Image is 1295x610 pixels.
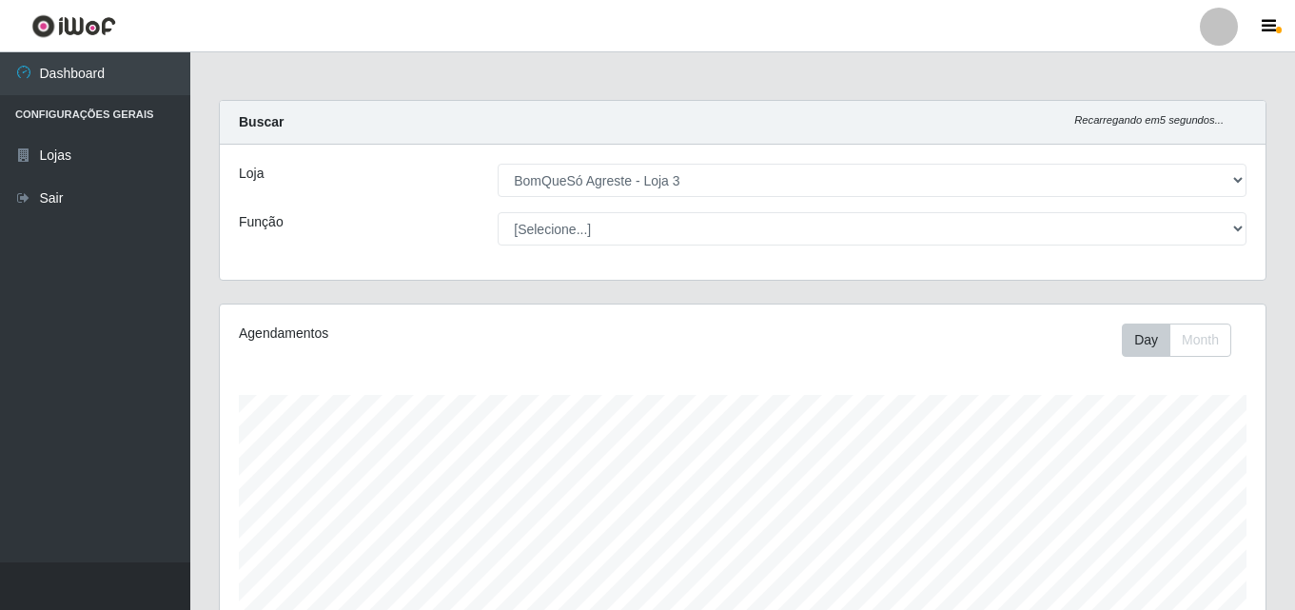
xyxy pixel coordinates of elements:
[239,324,642,344] div: Agendamentos
[239,212,284,232] label: Função
[1074,114,1224,126] i: Recarregando em 5 segundos...
[1122,324,1170,357] button: Day
[1122,324,1231,357] div: First group
[1122,324,1246,357] div: Toolbar with button groups
[31,14,116,38] img: CoreUI Logo
[1169,324,1231,357] button: Month
[239,114,284,129] strong: Buscar
[239,164,264,184] label: Loja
